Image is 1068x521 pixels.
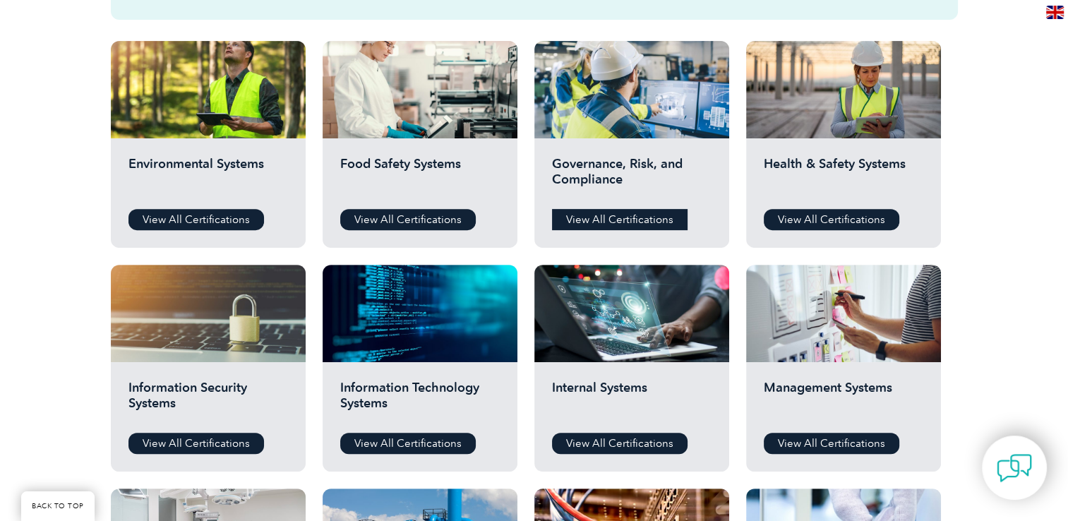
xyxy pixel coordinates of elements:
a: View All Certifications [128,433,264,454]
a: BACK TO TOP [21,491,95,521]
h2: Health & Safety Systems [764,156,923,198]
a: View All Certifications [764,209,899,230]
a: View All Certifications [128,209,264,230]
h2: Environmental Systems [128,156,288,198]
h2: Governance, Risk, and Compliance [552,156,712,198]
img: contact-chat.png [997,450,1032,486]
h2: Management Systems [764,380,923,422]
h2: Information Technology Systems [340,380,500,422]
h2: Food Safety Systems [340,156,500,198]
a: View All Certifications [340,209,476,230]
a: View All Certifications [552,433,688,454]
h2: Information Security Systems [128,380,288,422]
h2: Internal Systems [552,380,712,422]
a: View All Certifications [764,433,899,454]
a: View All Certifications [552,209,688,230]
img: en [1046,6,1064,19]
a: View All Certifications [340,433,476,454]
